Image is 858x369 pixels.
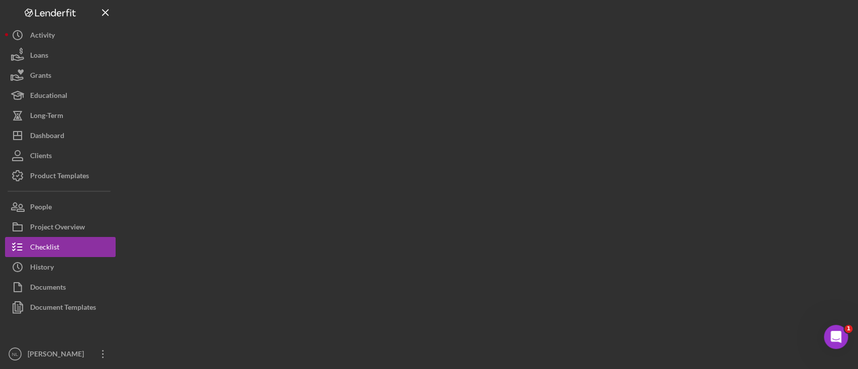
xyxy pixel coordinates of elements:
[5,105,116,126] button: Long-Term
[30,217,85,239] div: Project Overview
[12,351,19,357] text: NL
[824,325,848,349] iframe: Intercom live chat
[30,237,59,260] div: Checklist
[30,257,54,280] div: History
[5,217,116,237] button: Project Overview
[30,126,64,148] div: Dashboard
[30,45,48,68] div: Loans
[5,344,116,364] button: NL[PERSON_NAME]
[30,105,63,128] div: Long-Term
[5,197,116,217] button: People
[30,297,96,320] div: Document Templates
[30,277,66,300] div: Documents
[30,85,67,108] div: Educational
[5,297,116,317] button: Document Templates
[5,237,116,257] button: Checklist
[30,25,55,48] div: Activity
[30,146,52,168] div: Clients
[5,277,116,297] button: Documents
[25,344,90,366] div: [PERSON_NAME]
[5,166,116,186] button: Product Templates
[5,65,116,85] button: Grants
[5,45,116,65] button: Loans
[5,85,116,105] button: Educational
[5,25,116,45] button: Activity
[5,146,116,166] button: Clients
[5,126,116,146] button: Dashboard
[30,166,89,188] div: Product Templates
[844,325,852,333] span: 1
[30,197,52,219] div: People
[30,65,51,88] div: Grants
[5,257,116,277] button: History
